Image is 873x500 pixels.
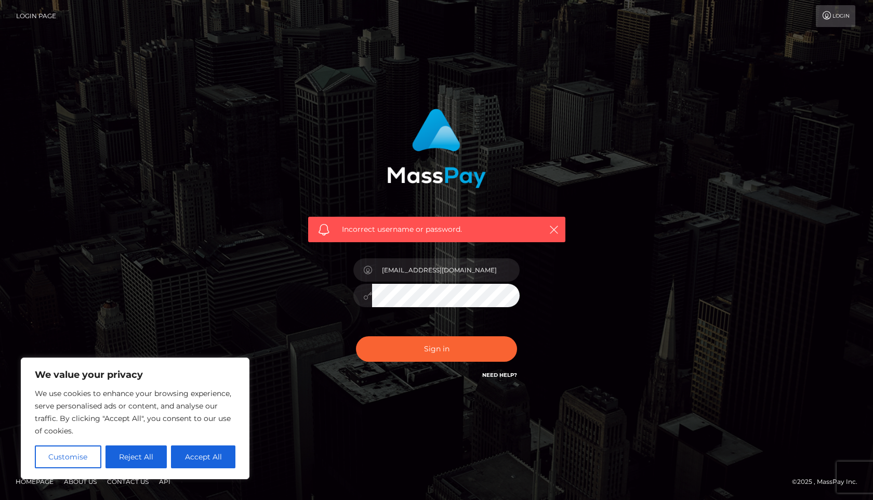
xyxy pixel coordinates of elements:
[11,473,58,490] a: Homepage
[21,358,249,479] div: We value your privacy
[60,473,101,490] a: About Us
[387,109,486,188] img: MassPay Login
[103,473,153,490] a: Contact Us
[482,372,517,378] a: Need Help?
[35,445,101,468] button: Customise
[342,224,532,235] span: Incorrect username or password.
[105,445,167,468] button: Reject All
[155,473,175,490] a: API
[16,5,56,27] a: Login Page
[792,476,865,488] div: © 2025 , MassPay Inc.
[356,336,517,362] button: Sign in
[816,5,855,27] a: Login
[171,445,235,468] button: Accept All
[35,387,235,437] p: We use cookies to enhance your browsing experience, serve personalised ads or content, and analys...
[372,258,520,282] input: Username...
[35,369,235,381] p: We value your privacy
